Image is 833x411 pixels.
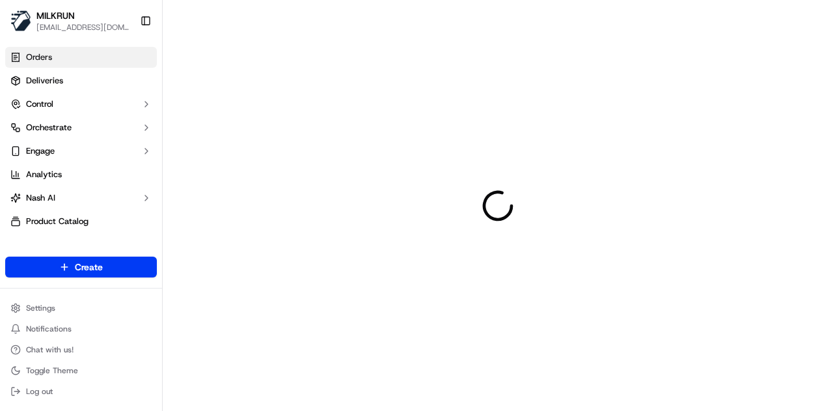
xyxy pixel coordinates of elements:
button: Control [5,94,157,115]
span: Toggle Theme [26,365,78,376]
button: Settings [5,299,157,317]
span: Log out [26,386,53,397]
span: Deliveries [26,75,63,87]
a: Deliveries [5,70,157,91]
span: Notifications [26,324,72,334]
button: MILKRUNMILKRUN[EMAIL_ADDRESS][DOMAIN_NAME] [5,5,135,36]
button: Toggle Theme [5,361,157,380]
span: Product Catalog [26,216,89,227]
span: Orchestrate [26,122,72,134]
span: Analytics [26,169,62,180]
button: Chat with us! [5,341,157,359]
button: Engage [5,141,157,162]
span: Settings [26,303,55,313]
span: Control [26,98,53,110]
button: Create [5,257,157,277]
a: Analytics [5,164,157,185]
span: Chat with us! [26,345,74,355]
span: Engage [26,145,55,157]
button: Notifications [5,320,157,338]
button: MILKRUN [36,9,75,22]
div: Favorites [5,242,157,263]
img: MILKRUN [10,10,31,31]
button: Orchestrate [5,117,157,138]
span: Orders [26,51,52,63]
button: Nash AI [5,188,157,208]
a: Orders [5,47,157,68]
span: Nash AI [26,192,55,204]
button: [EMAIL_ADDRESS][DOMAIN_NAME] [36,22,130,33]
span: Create [75,261,103,274]
button: Log out [5,382,157,401]
a: Product Catalog [5,211,157,232]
